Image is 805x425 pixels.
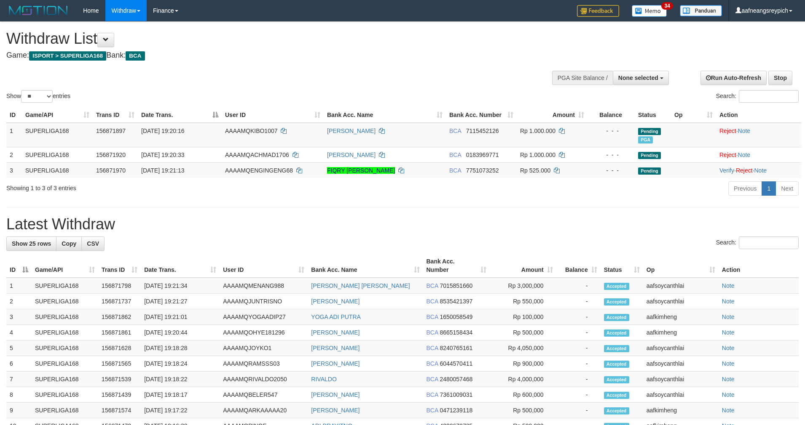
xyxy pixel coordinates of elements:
th: Op: activate to sort column ascending [671,107,716,123]
span: Copy 2480057468 to clipboard [440,376,472,382]
th: User ID: activate to sort column ascending [222,107,324,123]
td: SUPERLIGA168 [32,309,98,325]
td: 5 [6,340,32,356]
td: - [556,294,601,309]
span: Copy 8665158434 to clipboard [440,329,472,336]
td: - [556,403,601,418]
span: Rp 1.000.000 [520,127,555,134]
td: 156871737 [98,294,141,309]
td: SUPERLIGA168 [32,294,98,309]
label: Search: [716,90,799,103]
td: 7 [6,372,32,387]
td: - [556,340,601,356]
span: None selected [618,74,658,81]
td: - [556,387,601,403]
th: Op: activate to sort column ascending [643,254,719,278]
a: Reject [736,167,753,174]
span: Copy 7751073252 to clipboard [466,167,499,174]
td: SUPERLIGA168 [32,356,98,372]
span: Copy 0471239118 to clipboard [440,407,472,414]
input: Search: [739,236,799,249]
a: Note [722,345,735,351]
td: aafkimheng [643,325,719,340]
img: Feedback.jpg [577,5,619,17]
td: [DATE] 19:20:44 [141,325,220,340]
td: · [716,147,801,162]
td: [DATE] 19:18:22 [141,372,220,387]
a: Show 25 rows [6,236,56,251]
img: panduan.png [680,5,722,16]
td: 4 [6,325,32,340]
span: Show 25 rows [12,240,51,247]
td: SUPERLIGA168 [32,387,98,403]
td: - [556,356,601,372]
span: Copy 8240765161 to clipboard [440,345,472,351]
span: BCA [427,391,438,398]
td: AAAAMQARKAAAAA20 [220,403,308,418]
span: Accepted [604,407,629,414]
td: AAAAMQRIVALDO2050 [220,372,308,387]
td: aafsoycanthlai [643,278,719,294]
th: Amount: activate to sort column ascending [517,107,588,123]
th: Status: activate to sort column ascending [601,254,643,278]
td: Rp 4,050,000 [490,340,556,356]
th: Bank Acc. Name: activate to sort column ascending [324,107,446,123]
td: Rp 4,000,000 [490,372,556,387]
h4: Game: Bank: [6,51,528,60]
span: Accepted [604,361,629,368]
input: Search: [739,90,799,103]
a: [PERSON_NAME] [311,329,360,336]
span: Accepted [604,345,629,352]
div: PGA Site Balance / [552,71,613,85]
td: SUPERLIGA168 [32,325,98,340]
a: [PERSON_NAME] [327,151,376,158]
button: None selected [613,71,669,85]
td: 156871861 [98,325,141,340]
td: [DATE] 19:17:22 [141,403,220,418]
a: [PERSON_NAME] [311,360,360,367]
span: Accepted [604,392,629,399]
span: BCA [427,282,438,289]
div: - - - [591,127,631,135]
td: 3 [6,309,32,325]
th: Game/API: activate to sort column ascending [32,254,98,278]
a: Copy [56,236,82,251]
span: BCA [126,51,145,61]
label: Search: [716,236,799,249]
a: Previous [728,181,762,196]
td: 8 [6,387,32,403]
a: Note [722,329,735,336]
td: aafsoycanthlai [643,356,719,372]
th: Amount: activate to sort column ascending [490,254,556,278]
span: Copy 7115452126 to clipboard [466,127,499,134]
th: Balance [588,107,635,123]
td: Rp 550,000 [490,294,556,309]
a: RIVALDO [311,376,336,382]
span: AAAAMQKIBO1007 [225,127,278,134]
span: Pending [638,128,661,135]
td: SUPERLIGA168 [22,162,93,178]
span: Marked by aafsoycanthlai [638,136,653,143]
span: CSV [87,240,99,247]
span: Accepted [604,283,629,290]
span: BCA [427,407,438,414]
a: Note [722,376,735,382]
th: ID [6,107,22,123]
span: AAAAMQACHMAD1706 [225,151,289,158]
td: 2 [6,147,22,162]
td: - [556,278,601,294]
a: Next [775,181,799,196]
a: YOGA ADI PUTRA [311,313,360,320]
div: Showing 1 to 3 of 3 entries [6,181,329,192]
td: SUPERLIGA168 [22,147,93,162]
span: 34 [661,2,673,10]
td: [DATE] 19:21:34 [141,278,220,294]
img: MOTION_logo.png [6,4,70,17]
div: - - - [591,166,631,175]
a: Note [738,127,751,134]
td: AAAAMQJUNTRISNO [220,294,308,309]
span: BCA [427,329,438,336]
a: Note [722,391,735,398]
td: Rp 100,000 [490,309,556,325]
td: 156871798 [98,278,141,294]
